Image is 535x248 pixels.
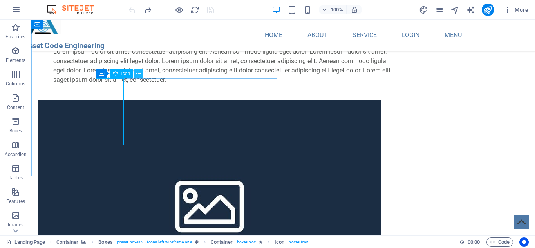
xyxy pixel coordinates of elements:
[195,240,199,244] i: This element is a customizable preset
[486,237,513,247] button: Code
[259,240,262,244] i: Element contains an animation
[116,237,192,247] span: . preset-boxes-v3-icons-left-wireframe-one
[331,5,343,14] h6: 100%
[121,71,130,76] span: Icon
[45,5,104,14] img: Editor Logo
[8,222,24,228] p: Images
[501,4,531,16] button: More
[419,5,428,14] button: design
[56,237,309,247] nav: breadcrumb
[482,4,494,16] button: publish
[174,5,184,14] button: Click here to leave preview mode and continue editing
[190,5,199,14] button: reload
[519,237,529,247] button: Usercentrics
[6,237,45,247] a: Click to cancel selection. Double-click to open Pages
[435,5,444,14] button: pages
[419,5,428,14] i: Design (Ctrl+Alt+Y)
[9,128,22,134] p: Boxes
[435,5,444,14] i: Pages (Ctrl+Alt+S)
[351,6,358,13] i: On resize automatically adjust zoom level to fit chosen device.
[459,237,480,247] h6: Session time
[6,198,25,205] p: Features
[81,240,86,244] i: This element contains a background
[5,151,27,157] p: Accordion
[490,237,510,247] span: Code
[7,104,24,110] p: Content
[6,57,26,63] p: Elements
[143,5,152,14] i: Redo: Add element (Ctrl+Y, ⌘+Y)
[473,239,474,245] span: :
[466,5,475,14] i: AI Writer
[466,5,475,14] button: text_generator
[143,5,152,14] button: redo
[287,237,309,247] span: . boxes-icon
[98,237,112,247] span: Click to select. Double-click to edit
[319,5,347,14] button: 100%
[56,237,78,247] span: Click to select. Double-click to edit
[190,5,199,14] i: Reload page
[275,237,284,247] span: Click to select. Double-click to edit
[236,237,256,247] span: . boxes-box
[450,5,460,14] button: navigator
[450,5,459,14] i: Navigator
[504,6,528,14] span: More
[9,175,23,181] p: Tables
[211,237,233,247] span: Click to select. Double-click to edit
[5,34,25,40] p: Favorites
[468,237,480,247] span: 00 00
[6,81,25,87] p: Columns
[483,5,492,14] i: Publish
